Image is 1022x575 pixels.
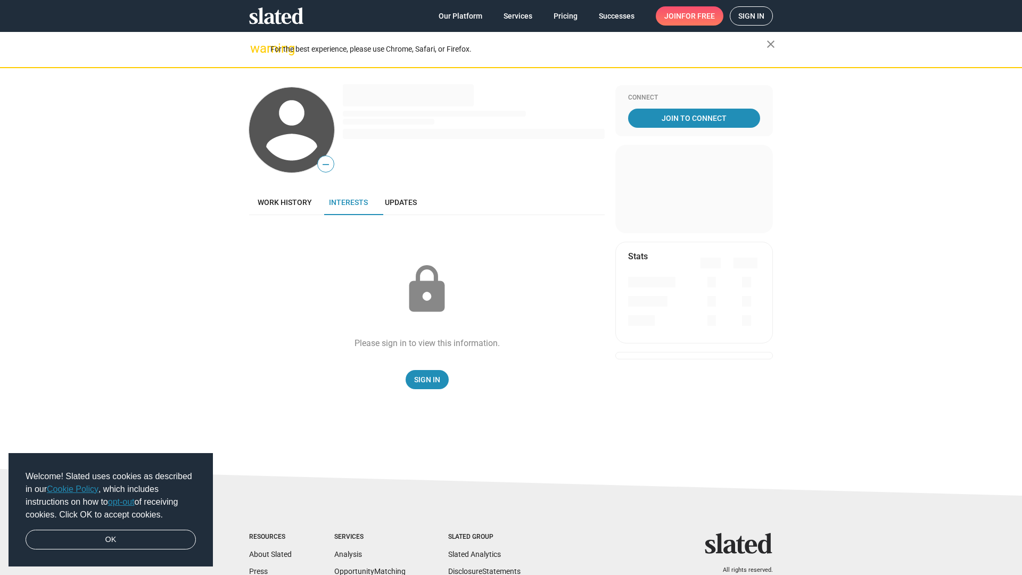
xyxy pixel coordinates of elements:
div: Please sign in to view this information. [355,338,500,349]
a: Updates [376,190,425,215]
a: Pricing [545,6,586,26]
span: Work history [258,198,312,207]
a: Services [495,6,541,26]
span: Services [504,6,532,26]
span: Updates [385,198,417,207]
mat-icon: warning [250,42,263,55]
a: Slated Analytics [448,550,501,558]
a: Join To Connect [628,109,760,128]
a: Cookie Policy [47,484,98,494]
div: cookieconsent [9,453,213,567]
div: Resources [249,533,292,541]
a: Work history [249,190,320,215]
a: About Slated [249,550,292,558]
span: Welcome! Slated uses cookies as described in our , which includes instructions on how to of recei... [26,470,196,521]
a: Successes [590,6,643,26]
a: Analysis [334,550,362,558]
div: Slated Group [448,533,521,541]
a: Sign in [730,6,773,26]
span: Join To Connect [630,109,758,128]
mat-icon: lock [400,263,454,316]
span: Sign in [738,7,764,25]
div: Services [334,533,406,541]
a: opt-out [108,497,135,506]
span: — [318,158,334,171]
div: For the best experience, please use Chrome, Safari, or Firefox. [270,42,767,56]
a: Our Platform [430,6,491,26]
a: Interests [320,190,376,215]
span: Pricing [554,6,578,26]
span: Sign In [414,370,440,389]
span: Join [664,6,715,26]
span: Interests [329,198,368,207]
span: Successes [599,6,634,26]
span: Our Platform [439,6,482,26]
mat-icon: close [764,38,777,51]
div: Connect [628,94,760,102]
a: dismiss cookie message [26,530,196,550]
mat-card-title: Stats [628,251,648,262]
span: for free [681,6,715,26]
a: Joinfor free [656,6,723,26]
a: Sign In [406,370,449,389]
